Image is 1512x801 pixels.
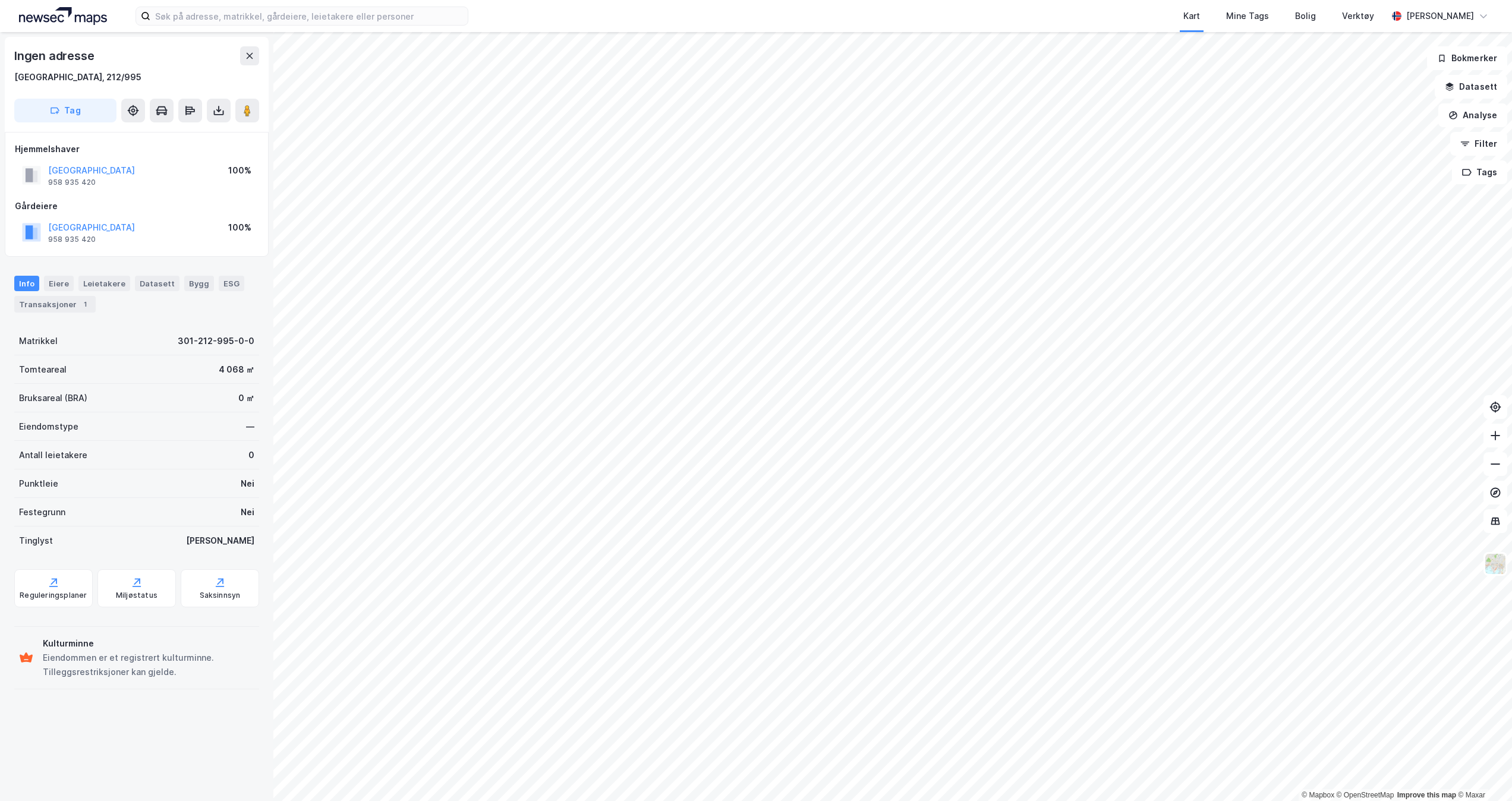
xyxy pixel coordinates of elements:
[1397,791,1456,799] a: Improve this map
[1302,791,1334,799] a: Mapbox
[184,276,214,291] div: Bygg
[43,651,254,679] div: Eiendommen er et registrert kulturminne. Tilleggsrestriksjoner kan gjelde.
[1435,75,1507,99] button: Datasett
[14,70,141,84] div: [GEOGRAPHIC_DATA], 212/995
[200,591,241,600] div: Saksinnsyn
[1295,9,1316,23] div: Bolig
[228,163,251,178] div: 100%
[78,276,130,291] div: Leietakere
[1183,9,1200,23] div: Kart
[14,46,96,65] div: Ingen adresse
[186,534,254,548] div: [PERSON_NAME]
[241,505,254,519] div: Nei
[219,362,254,377] div: 4 068 ㎡
[19,391,87,405] div: Bruksareal (BRA)
[228,220,251,235] div: 100%
[14,99,116,122] button: Tag
[219,276,244,291] div: ESG
[178,334,254,348] div: 301-212-995-0-0
[246,420,254,434] div: —
[1406,9,1474,23] div: [PERSON_NAME]
[1453,744,1512,801] iframe: Chat Widget
[19,505,65,519] div: Festegrunn
[238,391,254,405] div: 0 ㎡
[19,362,67,377] div: Tomteareal
[1452,160,1507,184] button: Tags
[116,591,157,600] div: Miljøstatus
[48,178,96,187] div: 958 935 420
[15,199,259,213] div: Gårdeiere
[20,591,87,600] div: Reguleringsplaner
[14,296,96,313] div: Transaksjoner
[1226,9,1269,23] div: Mine Tags
[1337,791,1394,799] a: OpenStreetMap
[1427,46,1507,70] button: Bokmerker
[44,276,74,291] div: Eiere
[248,448,254,462] div: 0
[14,276,39,291] div: Info
[1450,132,1507,156] button: Filter
[48,235,96,244] div: 958 935 420
[19,477,58,491] div: Punktleie
[1342,9,1374,23] div: Verktøy
[1438,103,1507,127] button: Analyse
[1484,553,1507,575] img: Z
[15,142,259,156] div: Hjemmelshaver
[19,448,87,462] div: Antall leietakere
[150,7,468,25] input: Søk på adresse, matrikkel, gårdeiere, leietakere eller personer
[1453,744,1512,801] div: Kontrollprogram for chat
[241,477,254,491] div: Nei
[43,636,254,651] div: Kulturminne
[19,534,53,548] div: Tinglyst
[135,276,179,291] div: Datasett
[19,334,58,348] div: Matrikkel
[19,420,78,434] div: Eiendomstype
[19,7,107,25] img: logo.a4113a55bc3d86da70a041830d287a7e.svg
[79,298,91,310] div: 1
